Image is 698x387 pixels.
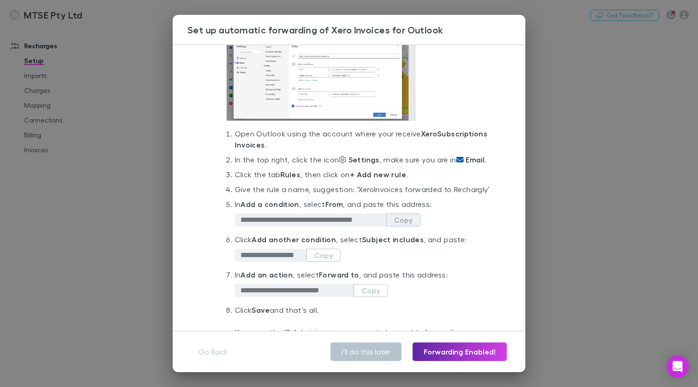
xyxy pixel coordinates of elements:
li: Give the rule a name, suggestion: ‘ Xero Invoices forwarded to Rechargly’ [235,184,490,199]
p: If you are the IT Administrator, you must also enable forwarding directly at the account level. [235,319,490,356]
strong: Settings [349,155,380,164]
li: In , select , and paste this address: [235,199,490,234]
li: In , select , and paste this address: [235,269,490,304]
button: Copy [354,284,388,297]
div: Open Intercom Messenger [666,355,689,378]
strong: Add another condition [252,235,336,244]
li: Click , select , and paste: [235,234,490,269]
strong: Add a condition [240,200,299,209]
strong: Rules [280,170,300,179]
button: Copy [306,249,341,262]
h3: Set up automatic forwarding of Xero Invoices for Outlook [187,24,525,35]
button: Forwarding Enabled! [413,342,507,361]
strong: Add an action [240,270,293,279]
strong: Subject includes [362,235,424,244]
li: Open Outlook using the account where your receive . [235,128,490,154]
strong: Forward to [319,270,359,279]
strong: Save [252,305,269,315]
strong: Email [465,155,485,164]
strong: + Add new rule [350,170,406,179]
li: In the top right, click the icon , make sure you are in . [235,154,490,169]
li: Click the tab , then click on . [235,169,490,184]
button: I’ll do this later [330,342,401,361]
img: OutlookAutoFwd [226,15,416,121]
strong: From [325,200,343,209]
button: Copy [386,213,420,226]
button: Go Back [191,342,235,361]
li: Click and that’s all. [235,304,490,319]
